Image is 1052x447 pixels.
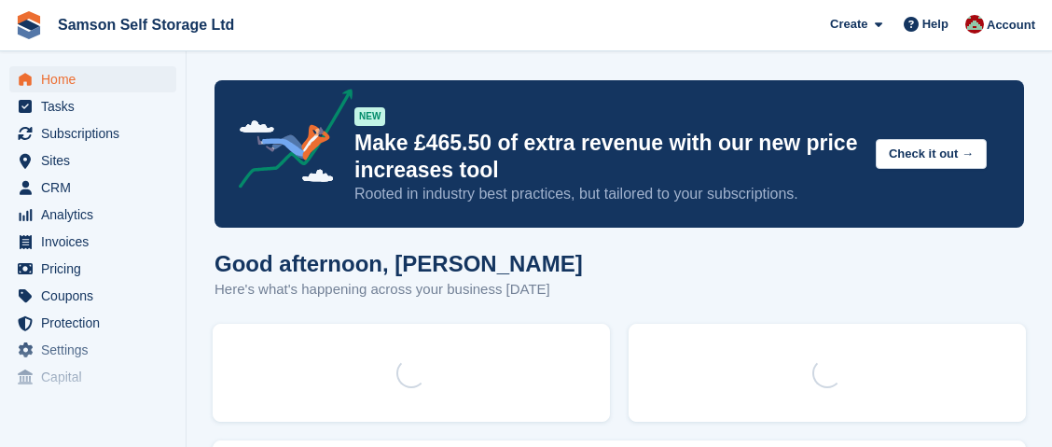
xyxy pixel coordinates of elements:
span: Analytics [41,202,153,228]
a: menu [9,93,176,119]
span: Settings [41,337,153,363]
a: menu [9,175,176,201]
a: menu [9,364,176,390]
span: Capital [41,364,153,390]
span: Create [830,15,867,34]
a: menu [9,66,176,92]
a: menu [9,337,176,363]
a: menu [9,202,176,228]
a: menu [9,229,176,255]
div: NEW [354,107,385,126]
img: stora-icon-8386f47178a22dfd0bd8f6a31ec36ba5ce8667c1dd55bd0f319d3a0aa187defe.svg [15,11,43,39]
span: Help [922,15,948,34]
button: Check it out → [876,139,987,170]
span: Pricing [41,256,153,282]
p: Make £465.50 of extra revenue with our new price increases tool [354,130,861,184]
span: Account [987,16,1035,35]
a: menu [9,310,176,336]
p: Here's what's happening across your business [DATE] [215,279,583,300]
span: CRM [41,175,153,201]
span: Protection [41,310,153,336]
a: menu [9,283,176,309]
img: price-adjustments-announcement-icon-8257ccfd72463d97f412b2fc003d46551f7dbcb40ab6d574587a9cd5c0d94... [223,89,353,195]
a: menu [9,120,176,147]
span: Sites [41,147,153,174]
span: Home [41,66,153,92]
a: Samson Self Storage Ltd [50,9,242,40]
a: menu [9,147,176,174]
img: Ian [965,15,984,34]
a: menu [9,256,176,282]
p: Rooted in industry best practices, but tailored to your subscriptions. [354,184,861,204]
h1: Good afternoon, [PERSON_NAME] [215,251,583,276]
span: Invoices [41,229,153,255]
span: Subscriptions [41,120,153,147]
span: Coupons [41,283,153,309]
span: Tasks [41,93,153,119]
